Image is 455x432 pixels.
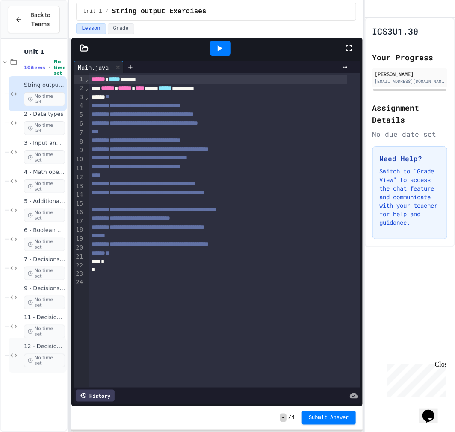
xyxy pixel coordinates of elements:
span: 2 - Data types [24,111,65,118]
span: No time set [24,238,65,251]
span: 6 - Boolean Values [24,227,65,234]
span: String output Exercises [24,82,65,89]
iframe: chat widget [384,361,446,397]
div: 9 [74,146,84,155]
span: 7 - Decisions Part 1 [24,256,65,263]
span: 10 items [24,65,45,71]
div: 11 [74,164,84,173]
span: Unit 1 [24,48,65,56]
span: • [49,64,50,71]
span: 9 - Decisions Part 2 [24,285,65,292]
span: Back to Teams [28,11,53,29]
h2: Your Progress [372,51,447,63]
span: No time set [24,150,65,164]
span: Fold line [84,85,89,91]
span: String output Exercises [112,6,207,17]
span: Unit 1 [83,8,102,15]
div: 5 [74,111,84,120]
h2: Assignment Details [372,102,447,126]
div: 19 [74,235,84,244]
span: / [106,8,109,15]
p: Switch to "Grade View" to access the chat feature and communicate with your teacher for help and ... [380,167,440,227]
div: 4 [74,102,84,111]
div: 21 [74,253,84,262]
div: 15 [74,200,84,208]
span: - [280,414,287,422]
div: No due date set [372,129,447,139]
button: Back to Teams [8,6,60,33]
div: 3 [74,93,84,102]
span: No time set [24,92,65,106]
div: 24 [74,278,84,287]
span: 12 - Decisions Part 4 [24,343,65,350]
div: 12 [74,173,84,182]
span: Fold line [84,94,89,100]
button: Lesson [76,23,106,34]
div: 10 [74,155,84,164]
div: [EMAIL_ADDRESS][DOMAIN_NAME] [375,78,445,85]
span: 11 - Decisions Part 3 [24,314,65,321]
div: 18 [74,226,84,235]
div: 8 [74,138,84,147]
button: Grade [108,23,134,34]
h3: Need Help? [380,153,440,164]
div: 22 [74,262,84,270]
div: 14 [74,191,84,200]
div: Chat with us now!Close [3,3,59,54]
h1: ICS3U1.30 [372,25,419,37]
span: Fold line [84,76,89,82]
span: No time set [54,59,66,76]
div: History [76,390,115,402]
button: Submit Answer [302,411,356,425]
span: No time set [24,267,65,280]
span: No time set [24,179,65,193]
div: 6 [74,120,84,129]
div: 7 [74,129,84,138]
div: Main.java [74,61,124,73]
div: 20 [74,244,84,253]
iframe: chat widget [419,398,446,423]
div: Main.java [74,63,113,72]
div: 23 [74,270,84,278]
span: 3 - Input and output [24,140,65,147]
div: 13 [74,182,84,191]
span: 1 [292,414,295,421]
span: No time set [24,209,65,222]
span: / [288,414,291,421]
div: 16 [74,208,84,217]
span: 4 - Math operations [24,169,65,176]
div: 2 [74,84,84,93]
span: No time set [24,296,65,309]
span: No time set [24,325,65,338]
div: [PERSON_NAME] [375,70,445,78]
div: 17 [74,217,84,226]
span: Submit Answer [309,414,349,421]
span: No time set [24,121,65,135]
span: 5 - Additional Math exercises [24,198,65,205]
span: No time set [24,354,65,367]
div: 1 [74,75,84,84]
